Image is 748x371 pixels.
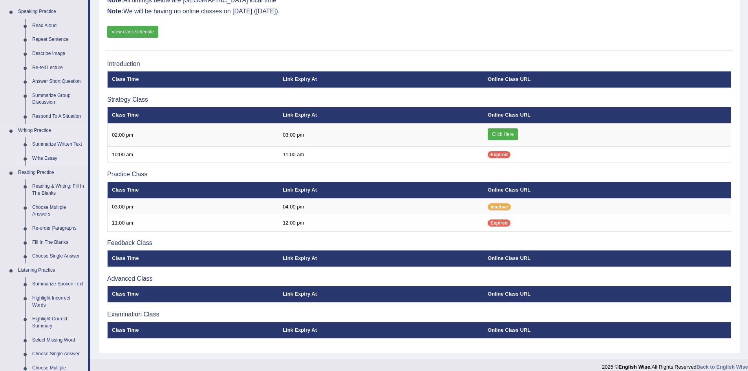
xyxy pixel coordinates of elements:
[697,364,748,370] a: Back to English Wise
[278,199,483,215] td: 04:00 pm
[107,311,731,318] h3: Examination Class
[278,322,483,338] th: Link Expiry At
[107,275,731,282] h3: Advanced Class
[107,96,731,103] h3: Strategy Class
[108,146,279,163] td: 10:00 am
[483,286,731,303] th: Online Class URL
[29,33,88,47] a: Repeat Sentence
[15,124,88,138] a: Writing Practice
[29,277,88,291] a: Summarize Spoken Text
[107,8,123,15] b: Note:
[278,250,483,267] th: Link Expiry At
[602,359,748,371] div: 2025 © All Rights Reserved
[488,219,510,227] span: Expired
[483,250,731,267] th: Online Class URL
[15,166,88,180] a: Reading Practice
[29,333,88,347] a: Select Missing Word
[278,107,483,124] th: Link Expiry At
[278,71,483,88] th: Link Expiry At
[29,110,88,124] a: Respond To A Situation
[483,322,731,338] th: Online Class URL
[278,215,483,232] td: 12:00 pm
[618,364,651,370] strong: English Wise.
[278,124,483,147] td: 03:00 pm
[15,263,88,278] a: Listening Practice
[483,107,731,124] th: Online Class URL
[108,124,279,147] td: 02:00 pm
[108,250,279,267] th: Class Time
[29,236,88,250] a: Fill In The Blanks
[29,47,88,61] a: Describe Image
[29,221,88,236] a: Re-order Paragraphs
[29,291,88,312] a: Highlight Incorrect Words
[108,215,279,232] td: 11:00 am
[107,26,158,38] a: View class schedule
[278,182,483,198] th: Link Expiry At
[107,60,731,68] h3: Introduction
[108,199,279,215] td: 03:00 pm
[29,179,88,200] a: Reading & Writing: Fill In The Blanks
[107,171,731,178] h3: Practice Class
[29,201,88,221] a: Choose Multiple Answers
[483,182,731,198] th: Online Class URL
[29,89,88,110] a: Summarize Group Discussion
[108,182,279,198] th: Class Time
[108,71,279,88] th: Class Time
[488,203,511,210] span: Inactive
[15,5,88,19] a: Speaking Practice
[29,152,88,166] a: Write Essay
[108,107,279,124] th: Class Time
[107,239,731,247] h3: Feedback Class
[278,146,483,163] td: 11:00 am
[29,61,88,75] a: Re-tell Lecture
[29,19,88,33] a: Read Aloud
[278,286,483,303] th: Link Expiry At
[107,8,731,15] h3: We will be having no online classes on [DATE] ([DATE]).
[483,71,731,88] th: Online Class URL
[488,151,510,158] span: Expired
[108,322,279,338] th: Class Time
[29,137,88,152] a: Summarize Written Text
[29,75,88,89] a: Answer Short Question
[29,312,88,333] a: Highlight Correct Summary
[29,347,88,361] a: Choose Single Answer
[29,249,88,263] a: Choose Single Answer
[488,128,518,140] a: Click Here
[108,286,279,303] th: Class Time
